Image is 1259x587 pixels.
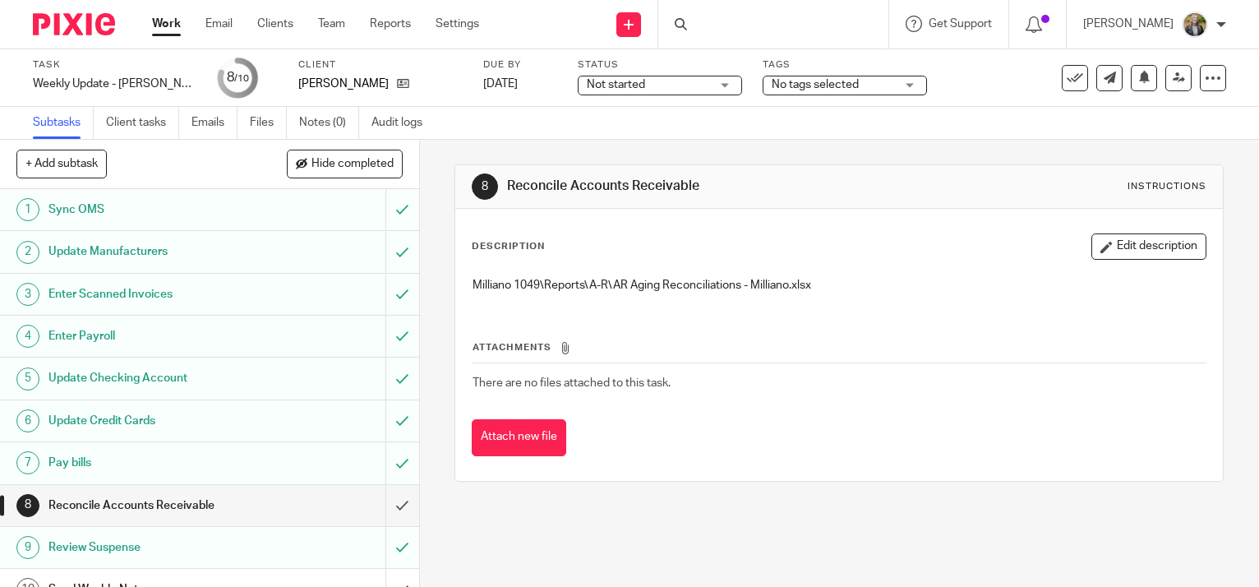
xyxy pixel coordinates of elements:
p: [PERSON_NAME] [298,76,389,92]
span: Get Support [929,18,992,30]
a: Files [250,107,287,139]
h1: Sync OMS [48,197,262,222]
label: Client [298,58,463,72]
div: 5 [16,367,39,391]
div: 8 [472,173,498,200]
span: [DATE] [483,78,518,90]
h1: Reconcile Accounts Receivable [507,178,874,195]
p: Milliano 1049\Reports\A-R\AR Aging Reconciliations - Milliano.xlsx [473,277,1206,293]
a: Work [152,16,181,32]
div: 4 [16,325,39,348]
div: 2 [16,241,39,264]
div: 8 [16,494,39,517]
h1: Pay bills [48,451,262,475]
img: image.jpg [1182,12,1208,38]
span: There are no files attached to this task. [473,377,671,389]
h1: Enter Payroll [48,324,262,349]
a: Notes (0) [299,107,359,139]
label: Tags [763,58,927,72]
label: Due by [483,58,557,72]
a: Audit logs [371,107,435,139]
span: No tags selected [772,79,859,90]
div: 3 [16,283,39,306]
p: [PERSON_NAME] [1083,16,1174,32]
a: Email [205,16,233,32]
a: Clients [257,16,293,32]
a: Reports [370,16,411,32]
h1: Update Manufacturers [48,239,262,264]
div: Weekly Update - [PERSON_NAME] [33,76,197,92]
button: Edit description [1091,233,1206,260]
a: Client tasks [106,107,179,139]
a: Team [318,16,345,32]
a: Subtasks [33,107,94,139]
a: Settings [436,16,479,32]
div: Weekly Update - Milliano [33,76,197,92]
p: Description [472,240,545,253]
div: 6 [16,409,39,432]
button: Attach new file [472,419,566,456]
button: + Add subtask [16,150,107,178]
span: Not started [587,79,645,90]
button: Hide completed [287,150,403,178]
div: 8 [227,68,249,87]
div: 7 [16,451,39,474]
span: Hide completed [311,158,394,171]
div: 1 [16,198,39,221]
a: Emails [191,107,238,139]
div: Instructions [1128,180,1206,193]
div: 9 [16,536,39,559]
h1: Reconcile Accounts Receivable [48,493,262,518]
h1: Enter Scanned Invoices [48,282,262,307]
h1: Update Credit Cards [48,409,262,433]
h1: Review Suspense [48,535,262,560]
label: Task [33,58,197,72]
small: /10 [234,74,249,83]
h1: Update Checking Account [48,366,262,391]
img: Pixie [33,13,115,35]
label: Status [578,58,742,72]
span: Attachments [473,343,551,352]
